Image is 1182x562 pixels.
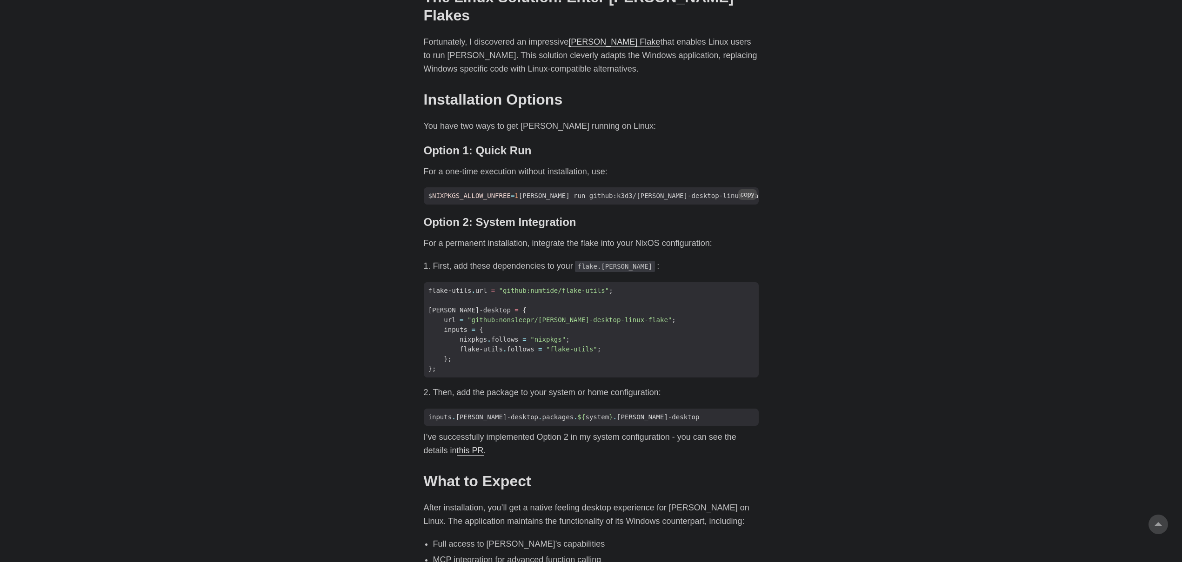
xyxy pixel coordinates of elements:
[578,413,586,421] span: ${
[479,326,483,333] span: {
[460,336,487,343] span: nixpkgs
[609,413,613,421] span: }
[503,345,507,353] span: .
[530,336,566,343] span: "nixpkgs"
[424,216,759,229] h3: Option 2: System Integration
[467,316,672,324] span: "github:nonsleepr/[PERSON_NAME]-desktop-linux-flake"
[433,537,759,551] li: Full access to [PERSON_NAME]’s capabilities
[507,345,534,353] span: follows
[428,413,452,421] span: inputs
[575,261,655,272] code: flake.[PERSON_NAME]
[542,413,574,421] span: packages
[566,336,569,343] span: ;
[538,345,542,353] span: =
[609,287,613,294] span: ;
[424,237,759,250] p: For a permanent installation, integrate the flake into your NixOS configuration:
[738,189,757,199] button: copy
[432,192,511,199] span: NIXPKGS_ALLOW_UNFREE
[538,413,542,421] span: .
[511,192,514,199] span: =
[471,326,475,333] span: =
[424,191,807,201] span: $ [PERSON_NAME] run github:k3d3/[PERSON_NAME]-desktop-linux-flake --impure
[444,355,452,363] span: };
[424,91,759,108] h2: Installation Options
[672,316,675,324] span: ;
[460,345,503,353] span: flake-utils
[457,446,484,455] a: this PR
[424,430,759,457] p: I’ve successfully implemented Option 2 in my system configuration - you can see the details in .
[424,165,759,179] p: For a one-time execution without installation, use:
[424,35,759,75] p: Fortunately, I discovered an impressive that enables Linux users to run [PERSON_NAME]. This solut...
[471,287,475,294] span: .
[460,316,463,324] span: =
[585,413,609,421] span: system
[487,336,491,343] span: .
[424,472,759,490] h2: What to Expect
[444,326,467,333] span: inputs
[514,306,518,314] span: =
[428,306,511,314] span: [PERSON_NAME]-desktop
[433,386,759,399] li: Then, add the package to your system or home configuration:
[522,306,526,314] span: {
[424,144,759,158] h3: Option 1: Quick Run
[491,336,519,343] span: follows
[433,259,759,273] li: First, add these dependencies to your :
[1149,515,1168,534] a: go to top
[428,287,472,294] span: flake-utils
[568,37,660,46] a: [PERSON_NAME] Flake
[444,316,455,324] span: url
[491,287,495,294] span: =
[613,413,617,421] span: .
[428,365,436,372] span: };
[617,413,699,421] span: [PERSON_NAME]-desktop
[574,413,577,421] span: .
[424,119,759,133] p: You have two ways to get [PERSON_NAME] running on Linux:
[546,345,597,353] span: "flake-utils"
[597,345,601,353] span: ;
[522,336,526,343] span: =
[456,413,538,421] span: [PERSON_NAME]-desktop
[452,413,455,421] span: .
[475,287,487,294] span: url
[514,192,518,199] span: 1
[424,501,759,528] p: After installation, you’ll get a native feeling desktop experience for [PERSON_NAME] on Linux. Th...
[499,287,609,294] span: "github:numtide/flake-utils"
